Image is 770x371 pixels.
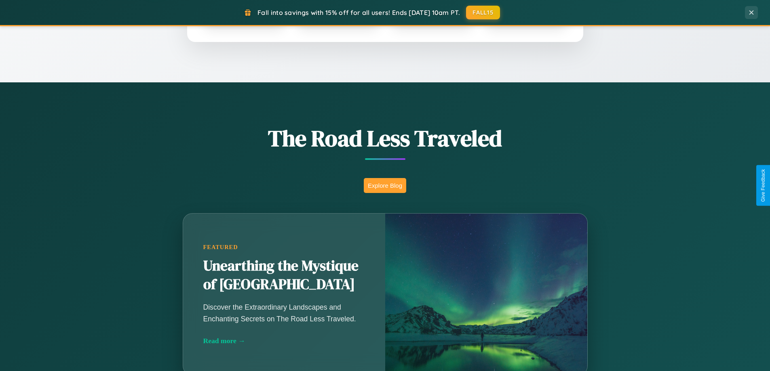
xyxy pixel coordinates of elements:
div: Featured [203,244,365,251]
p: Discover the Extraordinary Landscapes and Enchanting Secrets on The Road Less Traveled. [203,302,365,324]
span: Fall into savings with 15% off for all users! Ends [DATE] 10am PT. [257,8,460,17]
button: Explore Blog [364,178,406,193]
div: Give Feedback [760,169,766,202]
h2: Unearthing the Mystique of [GEOGRAPHIC_DATA] [203,257,365,294]
h1: The Road Less Traveled [143,123,628,154]
button: FALL15 [466,6,500,19]
div: Read more → [203,337,365,345]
